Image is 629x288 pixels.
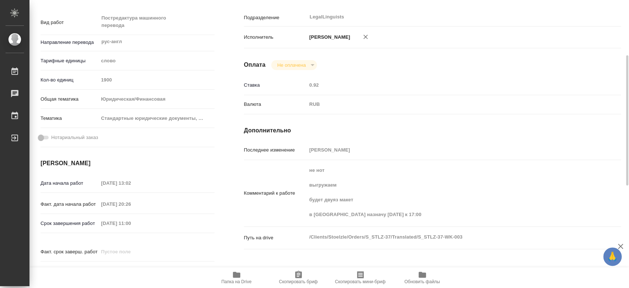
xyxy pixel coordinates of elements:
[206,267,268,288] button: Папка на Drive
[41,159,214,168] h4: [PERSON_NAME]
[603,247,622,266] button: 🙏
[244,234,307,242] p: Путь на drive
[307,231,589,243] textarea: /Clients/Stoelzle/Orders/S_STLZ-37/Translated/S_STLZ-37-WK-003
[307,34,350,41] p: [PERSON_NAME]
[98,93,214,105] div: Юридическая/Финансовая
[98,178,163,188] input: Пустое поле
[98,199,163,209] input: Пустое поле
[244,190,307,197] p: Комментарий к работе
[307,80,589,90] input: Пустое поле
[307,145,589,155] input: Пустое поле
[268,267,329,288] button: Скопировать бриф
[307,98,589,111] div: RUB
[357,29,374,45] button: Удалить исполнителя
[41,39,98,46] p: Направление перевода
[606,249,619,264] span: 🙏
[98,74,214,85] input: Пустое поле
[244,126,621,135] h4: Дополнительно
[98,55,214,67] div: слово
[404,279,440,284] span: Обновить файлы
[41,57,98,65] p: Тарифные единицы
[41,201,98,208] p: Факт. дата начала работ
[51,134,98,141] span: Нотариальный заказ
[244,34,307,41] p: Исполнитель
[98,266,163,276] input: ✎ Введи что-нибудь
[279,279,318,284] span: Скопировать бриф
[41,76,98,84] p: Кол-во единиц
[329,267,391,288] button: Скопировать мини-бриф
[244,81,307,89] p: Ставка
[41,180,98,187] p: Дата начала работ
[244,146,307,154] p: Последнее изменение
[221,279,252,284] span: Папка на Drive
[41,96,98,103] p: Общая тематика
[41,19,98,26] p: Вид работ
[391,267,453,288] button: Обновить файлы
[41,220,98,227] p: Срок завершения работ
[307,164,589,221] textarea: не нот выгружаем будет двуяз макет в [GEOGRAPHIC_DATA] назначу [DATE] к 17:00
[335,279,385,284] span: Скопировать мини-бриф
[244,14,307,21] p: Подразделение
[275,62,308,68] button: Не оплачена
[271,60,317,70] div: Не оплачена
[41,115,98,122] p: Тематика
[98,112,214,125] div: Стандартные юридические документы, договоры, уставы
[41,248,98,256] p: Факт. срок заверш. работ
[98,246,163,257] input: Пустое поле
[98,218,163,229] input: Пустое поле
[244,101,307,108] p: Валюта
[244,60,266,69] h4: Оплата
